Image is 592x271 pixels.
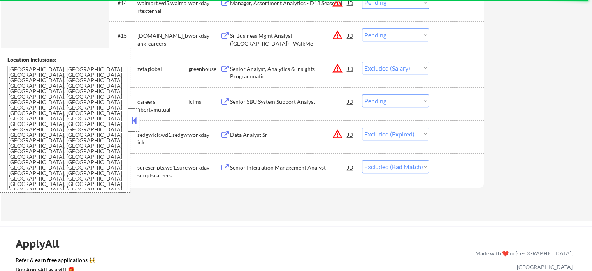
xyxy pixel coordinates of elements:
[188,98,220,106] div: icims
[332,63,343,74] button: warning_amber
[137,131,188,146] div: sedgwick.wd1.sedgwick
[347,94,355,108] div: JD
[16,237,68,250] div: ApplyAll
[7,56,127,64] div: Location Inclusions:
[188,131,220,139] div: workday
[137,65,188,73] div: zetaglobal
[230,98,348,106] div: Senior SBU System Support Analyst
[230,164,348,172] div: Senior Integration Management Analyst
[137,98,188,113] div: careers-libertymutual
[188,65,220,73] div: greenhouse
[332,129,343,140] button: warning_amber
[230,65,348,80] div: Senior Analyst, Analytics & Insights - Programmatic
[347,128,355,142] div: JD
[332,30,343,41] button: warning_amber
[347,28,355,43] div: JD
[347,160,355,174] div: JD
[188,32,220,40] div: workday
[118,32,131,40] div: #15
[137,164,188,179] div: surescripts.wd1.surescriptscareers
[347,62,355,76] div: JD
[188,164,220,172] div: workday
[230,131,348,139] div: Data Analyst Sr
[137,32,188,47] div: [DOMAIN_NAME]_bank_careers
[16,257,313,266] a: Refer & earn free applications 👯‍♀️
[230,32,348,47] div: Sr Business Mgmt Analyst ([GEOGRAPHIC_DATA]) - WalkMe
